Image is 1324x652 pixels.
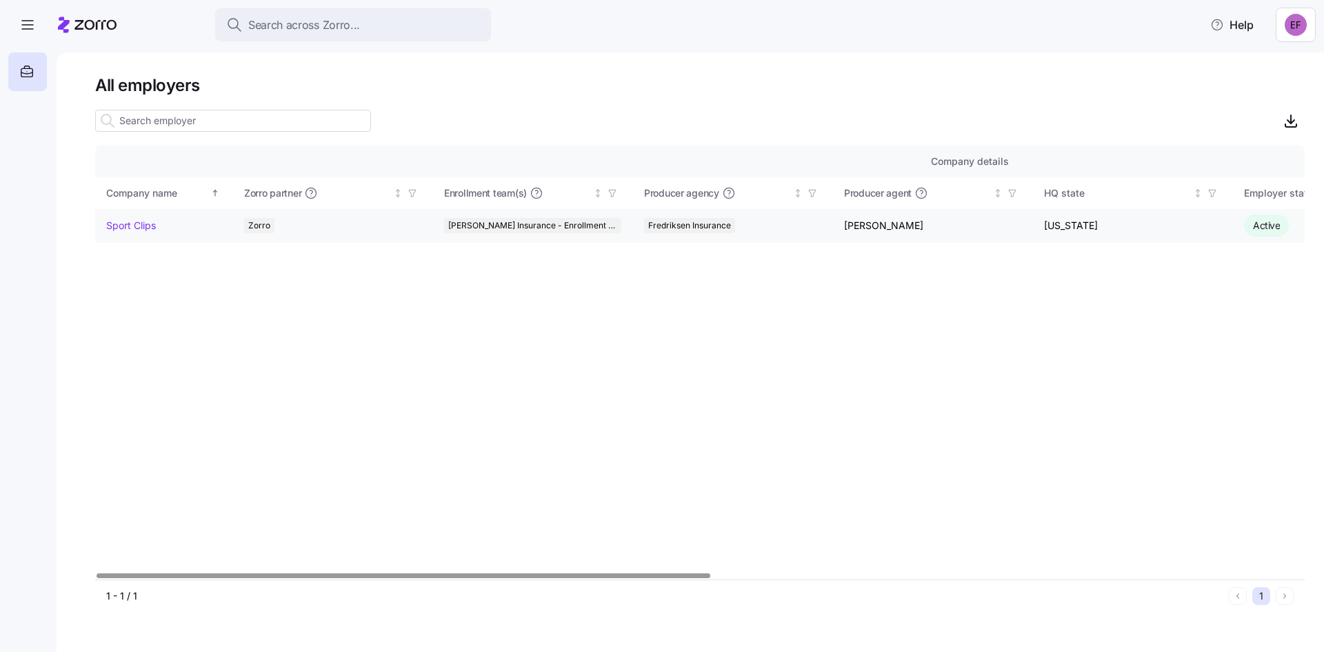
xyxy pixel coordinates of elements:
span: Producer agent [844,186,912,200]
input: Search employer [95,110,371,132]
a: Sport Clips [106,219,156,233]
button: Next page [1276,587,1294,605]
button: Search across Zorro... [215,8,491,41]
div: HQ state [1044,186,1190,201]
th: Enrollment team(s)Not sorted [433,177,633,209]
div: Company name [106,186,208,201]
span: Search across Zorro... [248,17,360,34]
span: Enrollment team(s) [444,186,527,200]
span: Help [1210,17,1254,33]
th: HQ stateNot sorted [1033,177,1233,209]
h1: All employers [95,75,1305,96]
span: Fredriksen Insurance [648,218,731,233]
div: Not sorted [793,188,803,198]
button: 1 [1252,587,1270,605]
div: Not sorted [1193,188,1203,198]
img: b052bb1e3e3c52fe60c823d858401fb0 [1285,14,1307,36]
th: Company nameSorted ascending [95,177,233,209]
div: Not sorted [593,188,603,198]
td: [PERSON_NAME] [833,209,1033,243]
span: Producer agency [644,186,719,200]
th: Producer agencyNot sorted [633,177,833,209]
th: Zorro partnerNot sorted [233,177,433,209]
td: [US_STATE] [1033,209,1233,243]
th: Producer agentNot sorted [833,177,1033,209]
div: Sorted ascending [210,188,220,198]
button: Help [1199,11,1265,39]
button: Previous page [1229,587,1247,605]
span: Zorro [248,218,270,233]
div: Not sorted [393,188,403,198]
span: [PERSON_NAME] Insurance - Enrollment Team [448,218,617,233]
span: Active [1253,219,1280,231]
div: Not sorted [993,188,1003,198]
div: 1 - 1 / 1 [106,589,1223,603]
span: Zorro partner [244,186,301,200]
